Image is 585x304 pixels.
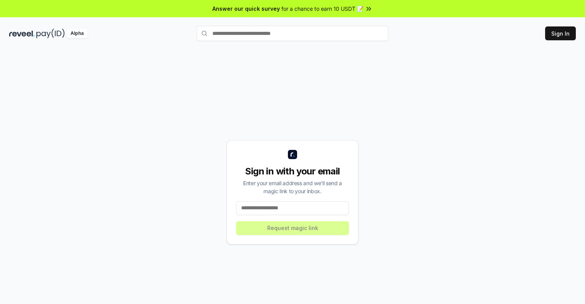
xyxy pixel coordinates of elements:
[66,29,88,38] div: Alpha
[236,179,349,195] div: Enter your email address and we’ll send a magic link to your inbox.
[281,5,363,13] span: for a chance to earn 10 USDT 📝
[212,5,280,13] span: Answer our quick survey
[545,26,576,40] button: Sign In
[36,29,65,38] img: pay_id
[9,29,35,38] img: reveel_dark
[288,150,297,159] img: logo_small
[236,165,349,177] div: Sign in with your email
